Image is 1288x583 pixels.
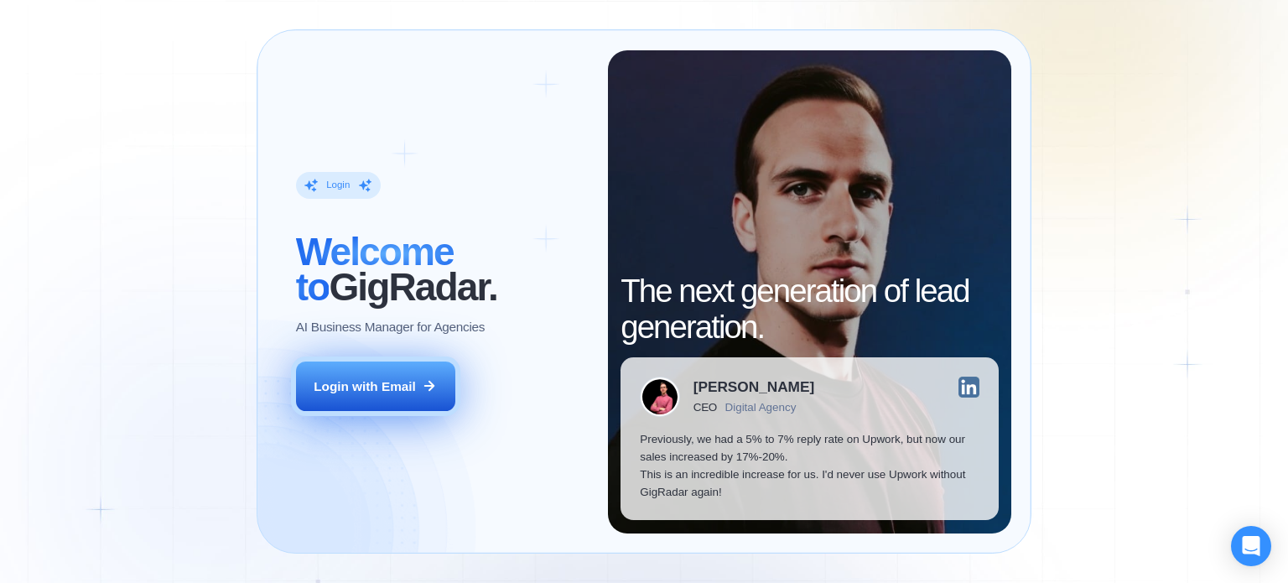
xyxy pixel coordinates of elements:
[326,179,350,191] div: Login
[1231,526,1271,566] div: Open Intercom Messenger
[296,230,454,309] span: Welcome to
[693,380,814,394] div: [PERSON_NAME]
[725,401,797,414] div: Digital Agency
[314,377,416,395] div: Login with Email
[621,273,999,344] h2: The next generation of lead generation.
[693,401,717,414] div: CEO
[296,234,589,305] h2: ‍ GigRadar.
[640,430,979,502] p: Previously, we had a 5% to 7% reply rate on Upwork, but now our sales increased by 17%-20%. This ...
[296,318,485,336] p: AI Business Manager for Agencies
[296,362,455,412] button: Login with Email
